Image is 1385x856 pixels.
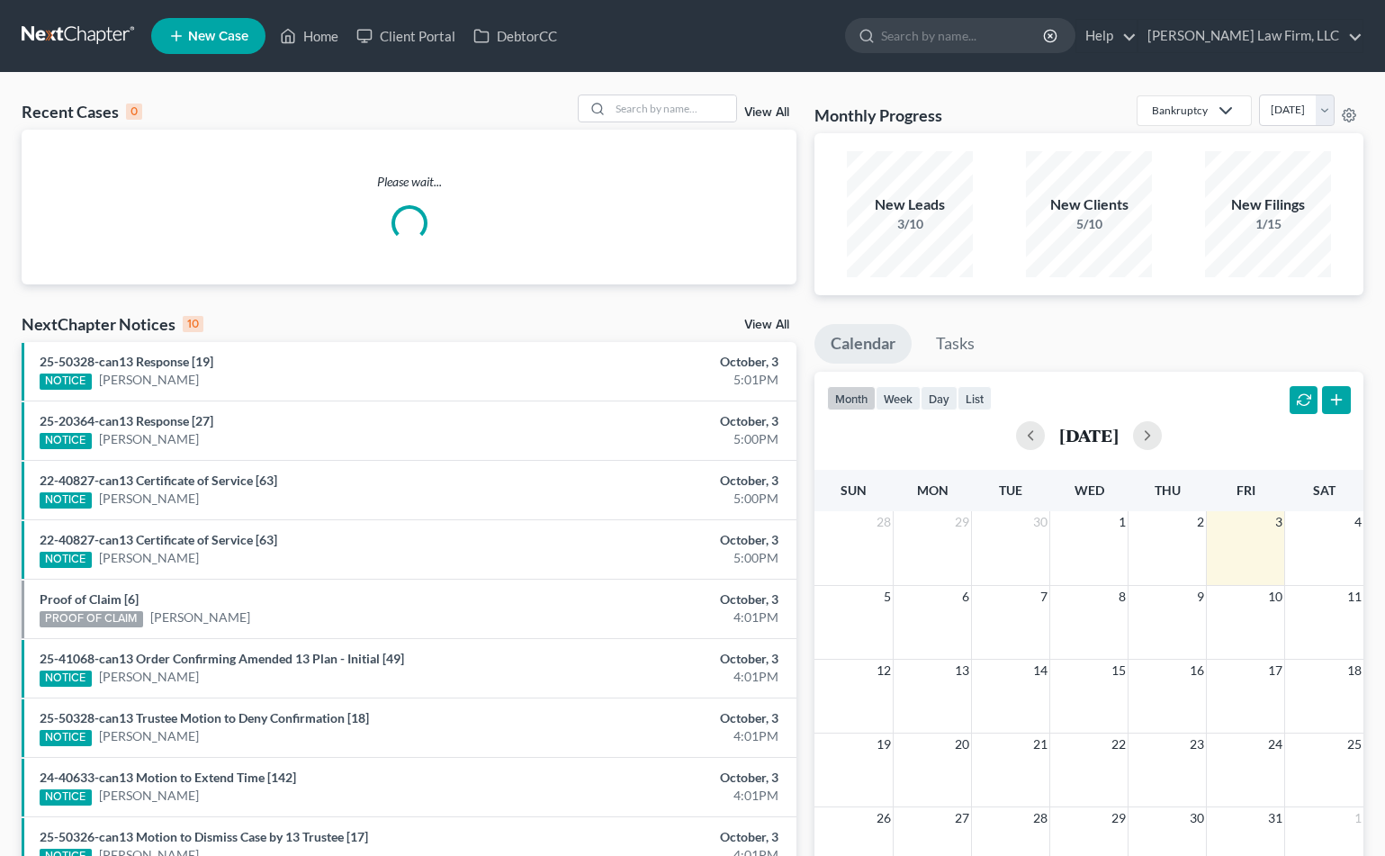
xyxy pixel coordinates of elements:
[40,354,213,369] a: 25-50328-can13 Response [19]
[953,511,971,533] span: 29
[40,591,139,607] a: Proof of Claim [6]
[1039,586,1049,608] span: 7
[814,104,942,126] h3: Monthly Progress
[464,20,566,52] a: DebtorCC
[1353,807,1363,829] span: 1
[921,386,958,410] button: day
[40,413,213,428] a: 25-20364-can13 Response [27]
[1059,426,1119,445] h2: [DATE]
[183,316,203,332] div: 10
[1031,807,1049,829] span: 28
[544,472,778,490] div: October, 3
[150,608,250,626] a: [PERSON_NAME]
[960,586,971,608] span: 6
[544,371,778,389] div: 5:01PM
[22,101,142,122] div: Recent Cases
[188,30,248,43] span: New Case
[847,215,973,233] div: 3/10
[99,668,199,686] a: [PERSON_NAME]
[1273,511,1284,533] span: 3
[544,549,778,567] div: 5:00PM
[1205,215,1331,233] div: 1/15
[917,482,949,498] span: Mon
[1266,734,1284,755] span: 24
[40,552,92,568] div: NOTICE
[271,20,347,52] a: Home
[610,95,736,122] input: Search by name...
[875,660,893,681] span: 12
[1117,511,1128,533] span: 1
[544,490,778,508] div: 5:00PM
[999,482,1022,498] span: Tue
[544,531,778,549] div: October, 3
[22,313,203,335] div: NextChapter Notices
[847,194,973,215] div: New Leads
[544,608,778,626] div: 4:01PM
[1075,482,1104,498] span: Wed
[1205,194,1331,215] div: New Filings
[99,490,199,508] a: [PERSON_NAME]
[40,730,92,746] div: NOTICE
[40,770,296,785] a: 24-40633-can13 Motion to Extend Time [142]
[544,353,778,371] div: October, 3
[99,787,199,805] a: [PERSON_NAME]
[1076,20,1137,52] a: Help
[1313,482,1336,498] span: Sat
[1110,734,1128,755] span: 22
[99,549,199,567] a: [PERSON_NAME]
[814,324,912,364] a: Calendar
[40,651,404,666] a: 25-41068-can13 Order Confirming Amended 13 Plan - Initial [49]
[544,727,778,745] div: 4:01PM
[1026,194,1152,215] div: New Clients
[99,727,199,745] a: [PERSON_NAME]
[1353,511,1363,533] span: 4
[99,430,199,448] a: [PERSON_NAME]
[1026,215,1152,233] div: 5/10
[875,807,893,829] span: 26
[744,106,789,119] a: View All
[1117,586,1128,608] span: 8
[544,412,778,430] div: October, 3
[881,19,1046,52] input: Search by name...
[1266,807,1284,829] span: 31
[1266,660,1284,681] span: 17
[40,710,369,725] a: 25-50328-can13 Trustee Motion to Deny Confirmation [18]
[1138,20,1363,52] a: [PERSON_NAME] Law Firm, LLC
[544,668,778,686] div: 4:01PM
[953,734,971,755] span: 20
[22,173,796,191] p: Please wait...
[1188,807,1206,829] span: 30
[99,371,199,389] a: [PERSON_NAME]
[40,492,92,509] div: NOTICE
[827,386,876,410] button: month
[744,319,789,331] a: View All
[882,586,893,608] span: 5
[953,660,971,681] span: 13
[544,650,778,668] div: October, 3
[40,671,92,687] div: NOTICE
[875,511,893,533] span: 28
[1110,807,1128,829] span: 29
[841,482,867,498] span: Sun
[544,430,778,448] div: 5:00PM
[40,473,277,488] a: 22-40827-can13 Certificate of Service [63]
[347,20,464,52] a: Client Portal
[953,807,971,829] span: 27
[40,611,143,627] div: PROOF OF CLAIM
[544,590,778,608] div: October, 3
[1031,511,1049,533] span: 30
[1155,482,1181,498] span: Thu
[126,104,142,120] div: 0
[1266,586,1284,608] span: 10
[1345,660,1363,681] span: 18
[876,386,921,410] button: week
[958,386,992,410] button: list
[544,787,778,805] div: 4:01PM
[1345,734,1363,755] span: 25
[1188,734,1206,755] span: 23
[1152,103,1208,118] div: Bankruptcy
[1188,660,1206,681] span: 16
[1345,586,1363,608] span: 11
[40,433,92,449] div: NOTICE
[1031,660,1049,681] span: 14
